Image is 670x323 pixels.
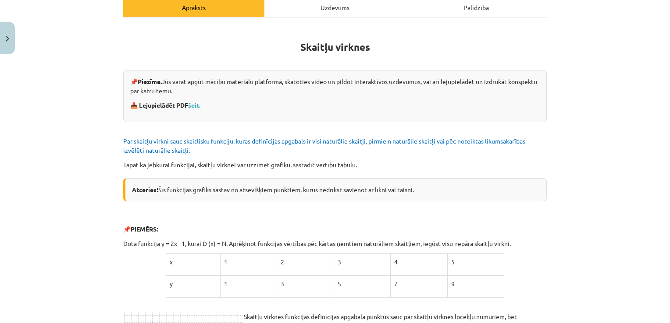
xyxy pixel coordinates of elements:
p: 5 [338,279,387,288]
p: 1 [224,257,273,267]
p: 5 [451,257,501,267]
span: Par skaitļu virkni sauc skaitlisku funkciju, kuras definīcijas apgabals ir visi naturālie skaitļi... [123,137,525,154]
b: Atceries! [132,186,158,193]
p: 1 [224,279,273,288]
img: icon-close-lesson-0947bae3869378f0d4975bcd49f059093ad1ed9edebbc8119c70593378902aed.svg [6,36,9,42]
p: 2 [281,257,330,267]
p: y [170,279,217,288]
p: 7 [394,279,443,288]
b: Skaitļu virknes [300,41,370,53]
p: 📌 [123,225,547,234]
p: 3 [281,279,330,288]
p: 📌 Jūs varat apgūt mācību materiālu platformā, skatoties video un pildot interaktīvos uzdevumus, v... [130,77,540,95]
p: 9 [451,279,501,288]
p: 4 [394,257,443,267]
b: PIEMĒRS: [131,225,158,233]
p: Tāpat kā jebkurai funkcijai, skaitļu virknei var uzzīmēt grafiku, sastādīt vērtību tabulu. [123,160,547,169]
strong: Piezīme. [138,77,162,85]
div: Šīs funkcijas grafiks sastāv no atsevišķiem punktiem, kurus nedrīkst savienot ar līkni vai taisni. [123,178,547,201]
p: Dota funkcija y = 2x - 1, kurai D (x) = N. Aprēķinot funkcijas vērtības pēc kārtas ņemtiem naturā... [123,239,547,248]
strong: 📥 Lejupielādēt PDF [130,101,202,109]
p: 3 [338,257,387,267]
p: x [170,257,217,267]
a: šeit. [188,101,200,109]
